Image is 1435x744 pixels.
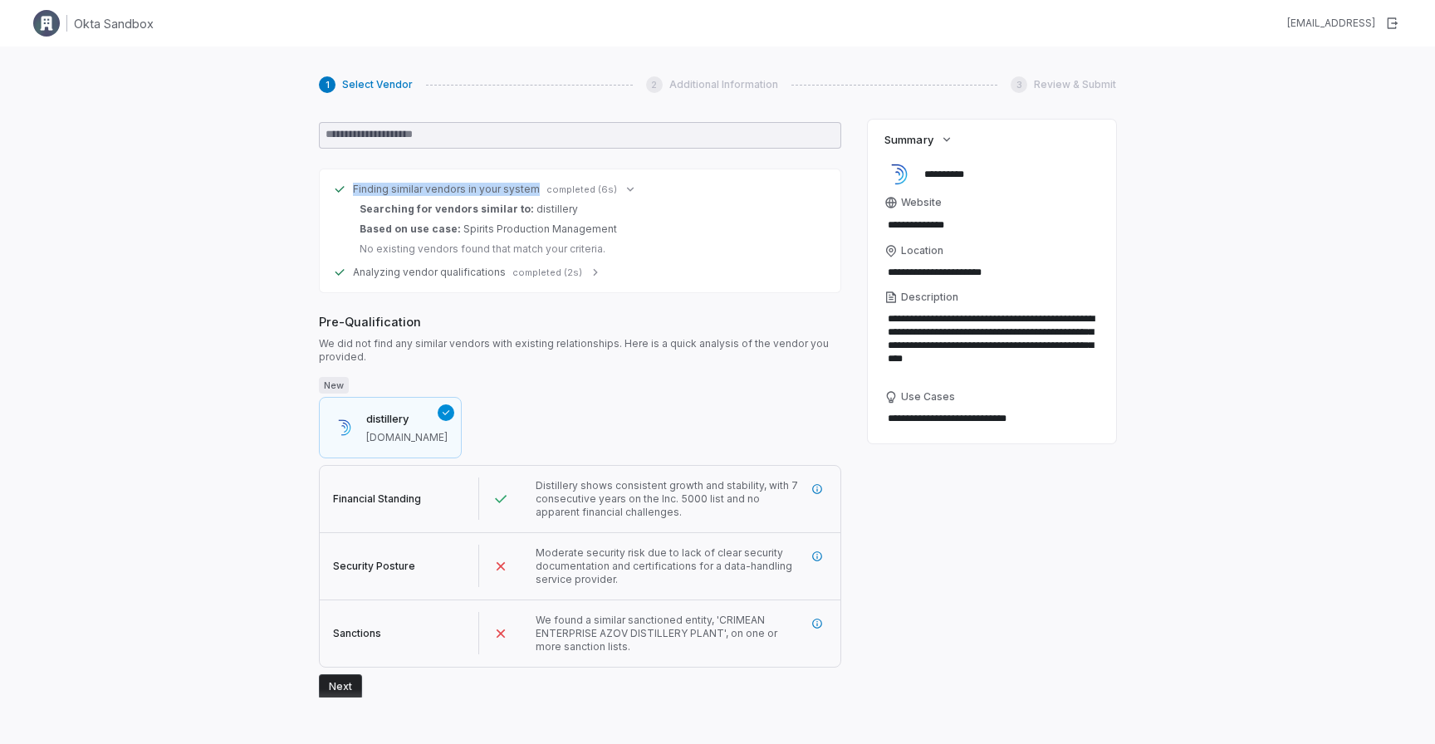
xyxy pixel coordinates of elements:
div: [EMAIL_ADDRESS] [1287,17,1375,30]
span: distillery.com [366,431,448,444]
div: 3 [1011,76,1027,93]
button: Next [319,674,362,699]
svg: More information [811,618,823,629]
span: Distillery shows consistent growth and stability, with 7 consecutive years on the Inc. 5000 list ... [536,479,798,518]
span: We found a similar sanctioned entity, 'CRIMEAN ENTERPRISE AZOV DISTILLERY PLANT', on one or more ... [536,614,777,653]
span: Additional Information [669,78,778,91]
span: Sanctions [333,627,381,639]
div: 1 [319,76,335,93]
input: Website [884,213,1071,237]
h1: Okta Sandbox [74,15,154,32]
span: Location [901,244,943,257]
span: We did not find any similar vendors with existing relationships. Here is a quick analysis of the ... [319,337,841,364]
span: Searching for vendors similar to: [360,203,534,215]
span: Review & Submit [1034,78,1116,91]
span: completed (2s) [512,267,582,279]
span: Website [901,196,942,209]
span: Based on use case: [360,223,461,235]
button: More information [802,541,832,571]
textarea: Use Cases [884,407,1100,430]
span: Moderate security risk due to lack of clear security documentation and certifications for a data-... [536,546,792,585]
span: Summary [884,132,933,147]
svg: Failed [492,625,509,642]
span: Description [901,291,958,304]
textarea: Description [884,307,1100,384]
svg: Passed [492,491,509,507]
span: Financial Standing [333,492,421,505]
div: distillery [360,203,820,216]
svg: More information [811,551,823,562]
span: Pre-Qualification [319,313,841,330]
svg: Failed [492,558,509,575]
button: distillery[DOMAIN_NAME] [319,397,462,458]
span: Analyzing vendor qualifications [353,266,506,279]
span: Security Posture [333,560,415,572]
svg: More information [811,483,823,495]
div: No existing vendors found that match your criteria. [360,242,820,256]
button: More information [802,474,832,504]
button: Summary [879,125,957,154]
span: Use Cases [901,390,955,404]
div: Spirits Production Management [360,223,820,236]
img: Clerk Logo [33,10,60,37]
button: More information [802,609,832,639]
input: Location [884,261,1100,284]
span: completed (6s) [546,184,617,196]
span: Finding similar vendors in your system [353,183,540,196]
span: Select Vendor [342,78,413,91]
div: 2 [646,76,663,93]
span: New [319,377,349,394]
h3: distillery [366,411,448,428]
